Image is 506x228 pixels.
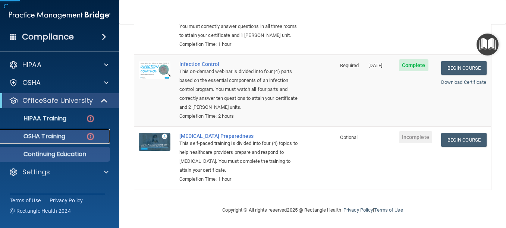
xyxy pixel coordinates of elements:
[9,8,110,23] img: PMB logo
[5,115,66,122] p: HIPAA Training
[368,63,383,68] span: [DATE]
[179,175,298,184] div: Completion Time: 1 hour
[9,78,109,87] a: OSHA
[22,96,93,105] p: OfficeSafe University
[399,59,428,71] span: Complete
[179,61,298,67] a: Infection Control
[9,96,108,105] a: OfficeSafe University
[469,177,497,205] iframe: Drift Widget Chat Controller
[477,34,499,56] button: Open Resource Center
[5,133,65,140] p: OSHA Training
[177,198,449,222] div: Copyright © All rights reserved 2025 @ Rectangle Health | |
[441,61,487,75] a: Begin Course
[22,78,41,87] p: OSHA
[340,63,359,68] span: Required
[399,131,432,143] span: Incomplete
[9,60,109,69] a: HIPAA
[340,134,358,140] span: Optional
[86,132,95,141] img: danger-circle.6113f641.png
[179,40,298,49] div: Completion Time: 1 hour
[441,133,487,147] a: Begin Course
[86,114,95,123] img: danger-circle.6113f641.png
[9,168,109,177] a: Settings
[22,32,74,42] h4: Compliance
[374,207,403,213] a: Terms of Use
[179,112,298,121] div: Completion Time: 2 hours
[10,207,71,215] span: Ⓒ Rectangle Health 2024
[22,168,50,177] p: Settings
[343,207,373,213] a: Privacy Policy
[179,67,298,112] div: This on-demand webinar is divided into four (4) parts based on the essential components of an inf...
[179,139,298,175] div: This self-paced training is divided into four (4) topics to help healthcare providers prepare and...
[22,60,41,69] p: HIPAA
[10,197,41,204] a: Terms of Use
[5,151,107,158] p: Continuing Education
[179,133,298,139] a: [MEDICAL_DATA] Preparedness
[441,79,486,85] a: Download Certificate
[50,197,83,204] a: Privacy Policy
